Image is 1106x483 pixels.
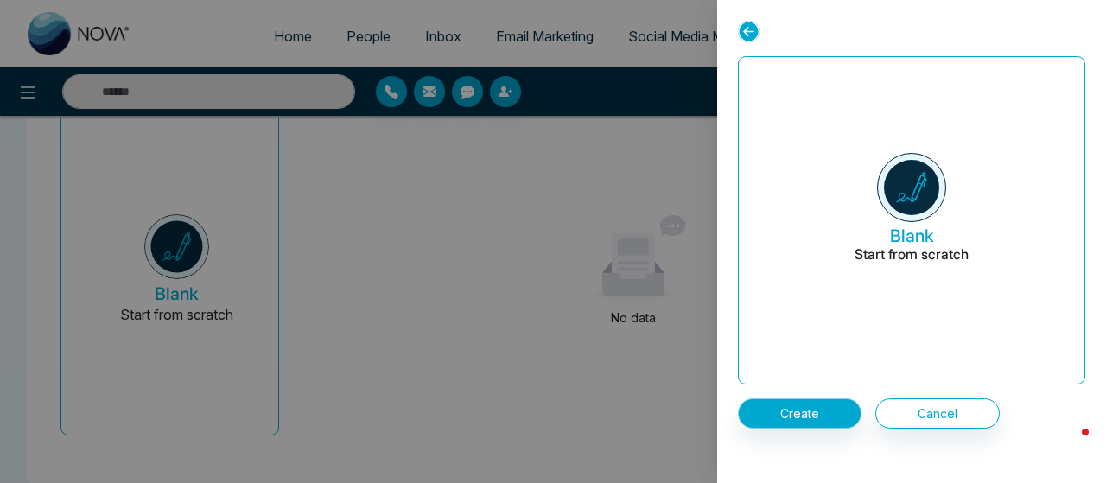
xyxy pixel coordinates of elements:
p: Start from scratch [855,246,969,283]
h5: Blank [855,222,969,246]
iframe: Intercom live chat [1047,424,1089,466]
button: Create [738,398,861,429]
button: Cancel [875,398,1000,429]
img: novacrm [877,153,946,222]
